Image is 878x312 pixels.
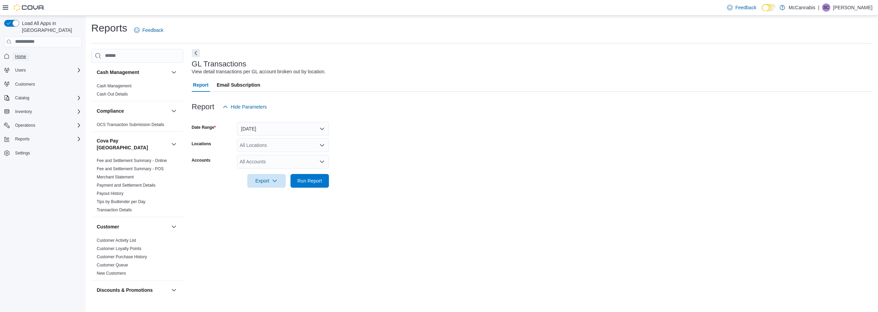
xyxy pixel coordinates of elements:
[15,54,26,59] span: Home
[1,121,84,130] button: Operations
[91,236,183,280] div: Customer
[97,238,136,243] a: Customer Activity List
[217,78,260,92] span: Email Subscription
[97,183,155,188] a: Payment and Settlement Details
[12,94,82,102] span: Catalog
[97,254,147,259] a: Customer Purchase History
[762,4,776,11] input: Dark Mode
[319,159,325,164] button: Open list of options
[12,135,32,143] button: Reports
[297,177,322,184] span: Run Report
[97,199,145,204] span: Tips by Budtender per Day
[97,238,136,243] span: Customer Activity List
[91,121,183,132] div: Compliance
[97,108,168,114] button: Compliance
[170,107,178,115] button: Compliance
[15,150,30,156] span: Settings
[15,123,35,128] span: Operations
[97,84,131,88] a: Cash Management
[97,174,134,180] span: Merchant Statement
[12,121,82,129] span: Operations
[1,148,84,158] button: Settings
[12,52,82,61] span: Home
[97,69,139,76] h3: Cash Management
[12,80,38,88] a: Customers
[15,136,29,142] span: Reports
[170,223,178,231] button: Customer
[192,125,216,130] label: Date Range
[231,103,267,110] span: Hide Parameters
[142,27,163,34] span: Feedback
[97,287,168,294] button: Discounts & Promotions
[192,60,246,68] h3: GL Transactions
[12,52,29,61] a: Home
[170,68,178,76] button: Cash Management
[97,199,145,204] a: Tips by Budtender per Day
[12,121,38,129] button: Operations
[97,158,167,163] a: Fee and Settlement Summary - Online
[724,1,759,14] a: Feedback
[170,140,178,148] button: Cova Pay [GEOGRAPHIC_DATA]
[170,286,178,294] button: Discounts & Promotions
[19,20,82,34] span: Load All Apps in [GEOGRAPHIC_DATA]
[192,158,211,163] label: Accounts
[1,79,84,89] button: Customers
[14,4,45,11] img: Cova
[192,68,326,75] div: View detail transactions per GL account broken out by location.
[12,66,28,74] button: Users
[97,122,164,127] span: OCS Transaction Submission Details
[1,93,84,103] button: Catalog
[97,83,131,89] span: Cash Management
[97,137,168,151] button: Cova Pay [GEOGRAPHIC_DATA]
[823,3,829,12] span: SC
[4,49,82,176] nav: Complex example
[220,100,270,114] button: Hide Parameters
[1,134,84,144] button: Reports
[91,21,127,35] h1: Reports
[15,109,32,114] span: Inventory
[97,271,126,276] a: New Customers
[12,66,82,74] span: Users
[15,82,35,87] span: Customers
[97,191,123,196] span: Payout History
[15,67,26,73] span: Users
[1,65,84,75] button: Users
[97,246,141,251] a: Customer Loyalty Points
[12,80,82,88] span: Customers
[97,108,124,114] h3: Compliance
[822,3,830,12] div: Steven Comeau
[97,158,167,163] span: Fee and Settlement Summary - Online
[97,246,141,251] span: Customer Loyalty Points
[237,122,329,136] button: [DATE]
[319,142,325,148] button: Open list of options
[97,223,168,230] button: Customer
[97,191,123,196] a: Payout History
[97,208,132,212] a: Transaction Details
[15,95,29,101] span: Catalog
[290,174,329,188] button: Run Report
[251,174,282,188] span: Export
[192,103,214,111] h3: Report
[12,108,82,116] span: Inventory
[833,3,873,12] p: [PERSON_NAME]
[131,23,166,37] a: Feedback
[12,108,35,116] button: Inventory
[12,94,32,102] button: Catalog
[12,149,82,157] span: Settings
[818,3,819,12] p: |
[1,51,84,61] button: Home
[97,166,164,171] a: Fee and Settlement Summary - POS
[91,157,183,217] div: Cova Pay [GEOGRAPHIC_DATA]
[97,223,119,230] h3: Customer
[97,92,128,97] a: Cash Out Details
[97,263,128,267] a: Customer Queue
[192,49,200,57] button: Next
[788,3,815,12] p: McCannabis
